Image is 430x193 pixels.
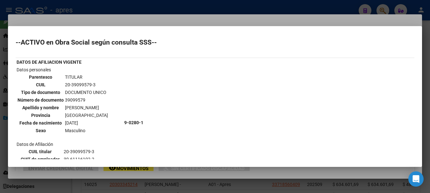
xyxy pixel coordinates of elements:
td: 20-39099579-3 [63,148,122,155]
th: Fecha de nacimiento [17,119,64,126]
td: DOCUMENTO UNICO [65,89,108,96]
th: Parentesco [17,74,64,81]
td: 20-39099579-3 [65,81,108,88]
td: [GEOGRAPHIC_DATA] [65,112,108,119]
th: Provincia [17,112,64,119]
th: CUIL [17,81,64,88]
h2: --ACTIVO en Obra Social según consulta SSS-- [16,39,414,46]
td: TITULAR [65,74,108,81]
th: CUIL titular [17,148,63,155]
td: Masculino [65,127,108,134]
th: Número de documento [17,97,64,104]
td: [DATE] [65,119,108,126]
th: Tipo de documento [17,89,64,96]
th: Apellido y nombre [17,104,64,111]
b: 9-0280-1 [124,120,143,125]
td: Datos personales Datos de Afiliación [16,66,123,179]
td: 30-61116102-2 [63,156,122,163]
th: Sexo [17,127,64,134]
b: DATOS DE AFILIACION VIGENTE [17,60,82,65]
th: CUIT de empleador [17,156,63,163]
div: Open Intercom Messenger [408,171,424,187]
td: [PERSON_NAME] [65,104,108,111]
td: 39099579 [65,97,108,104]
